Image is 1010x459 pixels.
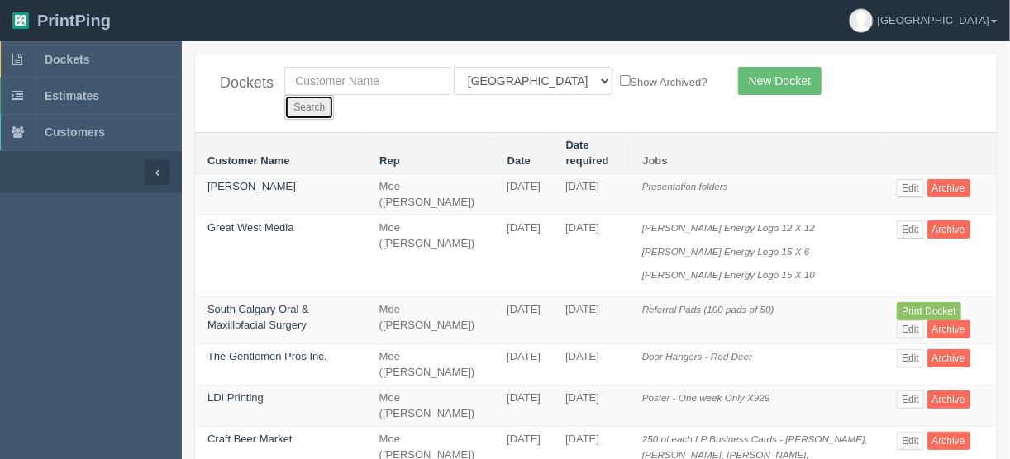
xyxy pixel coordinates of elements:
[553,386,630,427] td: [DATE]
[207,391,264,404] a: LDI Printing
[494,174,553,215] td: [DATE]
[494,296,553,343] td: [DATE]
[284,95,334,120] input: Search
[642,392,770,403] i: Poster - One week Only X929
[566,139,609,167] a: Date required
[642,181,728,192] i: Presentation folders
[897,349,924,367] a: Edit
[379,154,400,167] a: Rep
[494,343,553,385] td: [DATE]
[620,72,707,91] label: Show Archived?
[45,89,99,102] span: Estimates
[630,133,884,174] th: Jobs
[927,390,970,409] a: Archive
[927,220,970,239] a: Archive
[738,67,822,95] a: New Docket
[45,53,89,66] span: Dockets
[367,386,494,427] td: Moe ([PERSON_NAME])
[207,303,309,331] a: South Calgary Oral & Maxillofacial Surgery
[494,386,553,427] td: [DATE]
[897,432,924,450] a: Edit
[367,215,494,297] td: Moe ([PERSON_NAME])
[494,215,553,297] td: [DATE]
[642,351,752,362] i: Door Hangers - Red Deer
[367,174,494,215] td: Moe ([PERSON_NAME])
[897,179,924,197] a: Edit
[850,9,873,32] img: avatar_default-7531ab5dedf162e01f1e0bb0964e6a185e93c5c22dfe317fb01d7f8cd2b1632c.jpg
[207,154,290,167] a: Customer Name
[642,304,774,315] i: Referral Pads (100 pads of 50)
[507,154,531,167] a: Date
[553,215,630,297] td: [DATE]
[553,174,630,215] td: [DATE]
[927,179,970,197] a: Archive
[927,349,970,367] a: Archive
[207,180,296,192] a: [PERSON_NAME]
[367,343,494,385] td: Moe ([PERSON_NAME])
[553,343,630,385] td: [DATE]
[642,222,815,233] i: [PERSON_NAME] Energy Logo 12 X 12
[553,296,630,343] td: [DATE]
[367,296,494,343] td: Moe ([PERSON_NAME])
[12,12,29,29] img: logo-3e63b451c926e2ac314895c53de4908e5d424f24456219fb08d385ab2e579770.png
[927,320,970,338] a: Archive
[207,221,294,234] a: Great West Media
[897,320,924,338] a: Edit
[897,390,924,409] a: Edit
[620,75,631,86] input: Show Archived?
[207,350,327,362] a: The Gentlemen Pros Inc.
[45,125,105,139] span: Customers
[207,433,293,445] a: Craft Beer Market
[284,67,450,95] input: Customer Name
[220,75,260,92] h4: Dockets
[642,246,810,257] i: [PERSON_NAME] Energy Logo 15 X 6
[642,269,815,280] i: [PERSON_NAME] Energy Logo 15 X 10
[897,220,924,239] a: Edit
[927,432,970,450] a: Archive
[897,302,960,320] a: Print Docket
